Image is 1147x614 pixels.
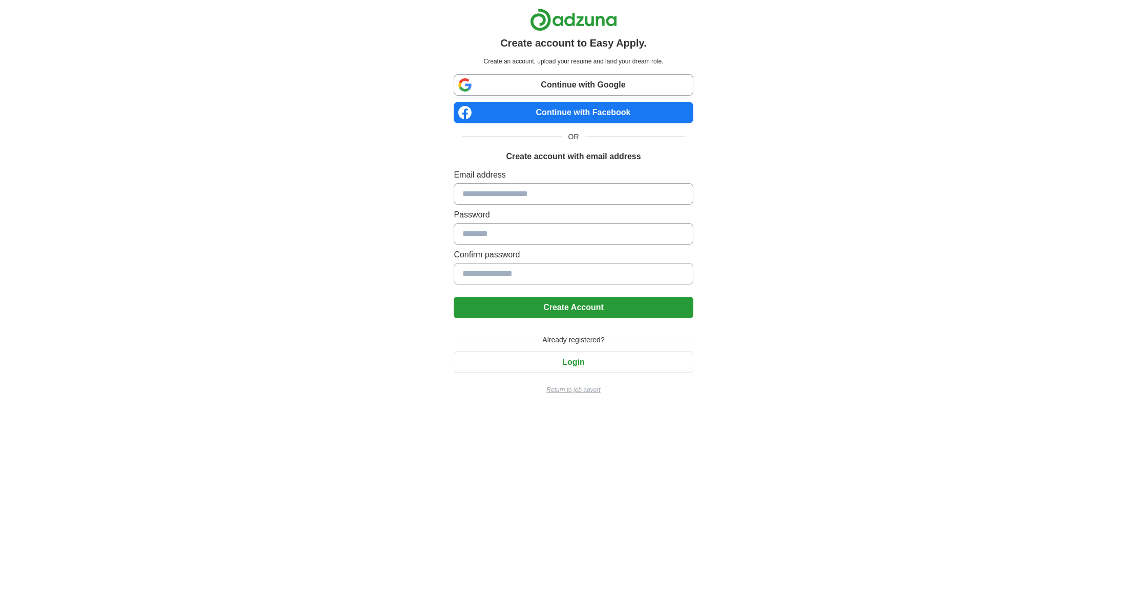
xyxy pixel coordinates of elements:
[454,352,693,373] button: Login
[506,150,641,163] h1: Create account with email address
[530,8,617,31] img: Adzuna logo
[454,169,693,181] label: Email address
[536,335,610,345] span: Already registered?
[456,57,691,66] p: Create an account, upload your resume and land your dream role.
[454,385,693,394] a: Return to job advert
[454,249,693,261] label: Confirm password
[562,131,585,142] span: OR
[454,358,693,366] a: Login
[500,35,647,51] h1: Create account to Easy Apply.
[454,209,693,221] label: Password
[454,297,693,318] button: Create Account
[454,74,693,96] a: Continue with Google
[454,102,693,123] a: Continue with Facebook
